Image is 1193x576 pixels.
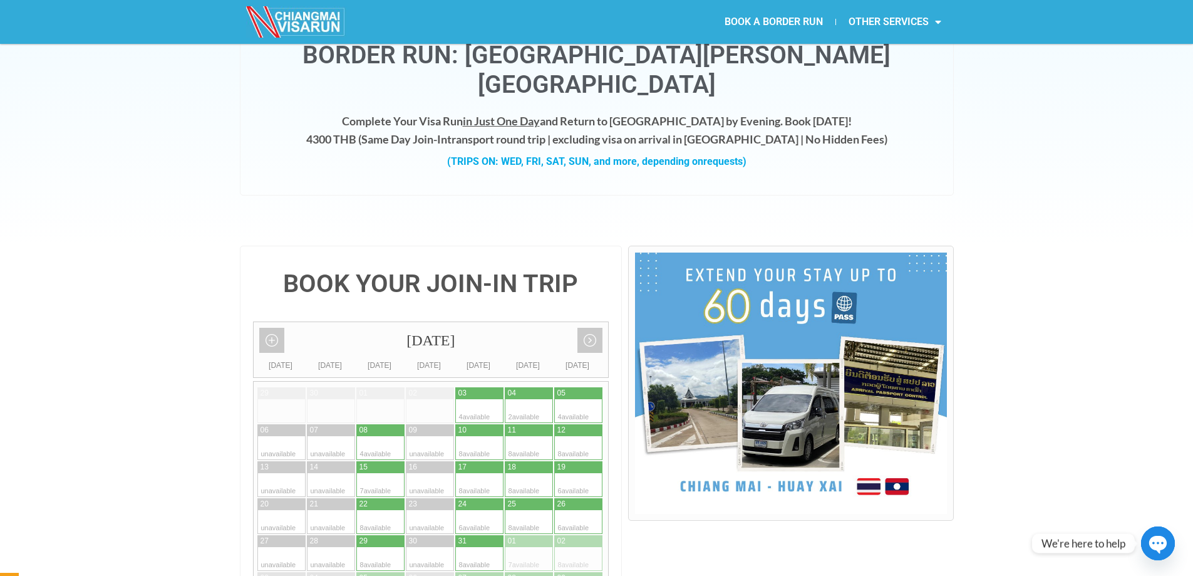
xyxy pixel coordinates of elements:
div: 06 [261,425,269,436]
div: 22 [359,499,368,510]
div: 07 [310,425,318,436]
div: 03 [458,388,467,399]
div: 23 [409,499,417,510]
div: [DATE] [454,359,504,372]
div: 21 [310,499,318,510]
div: 31 [458,536,467,547]
div: 12 [557,425,566,436]
div: 02 [557,536,566,547]
a: OTHER SERVICES [836,8,954,36]
div: 30 [310,388,318,399]
div: 26 [557,499,566,510]
span: requests) [703,155,746,167]
div: 02 [409,388,417,399]
div: 19 [557,462,566,473]
div: 09 [409,425,417,436]
span: in Just One Day [463,114,540,128]
div: 27 [261,536,269,547]
div: 25 [508,499,516,510]
div: [DATE] [504,359,553,372]
div: 10 [458,425,467,436]
div: 29 [359,536,368,547]
div: 01 [359,388,368,399]
div: 11 [508,425,516,436]
strong: (TRIPS ON: WED, FRI, SAT, SUN, and more, depending on [447,155,746,167]
a: BOOK A BORDER RUN [712,8,835,36]
div: 08 [359,425,368,436]
strong: Same Day Join-In [361,132,447,146]
div: 20 [261,499,269,510]
div: 30 [409,536,417,547]
div: 14 [310,462,318,473]
div: [DATE] [254,322,609,359]
nav: Menu [597,8,954,36]
div: [DATE] [553,359,602,372]
div: 29 [261,388,269,399]
h4: Complete Your Visa Run and Return to [GEOGRAPHIC_DATA] by Evening. Book [DATE]! 4300 THB ( transp... [253,112,941,149]
div: 05 [557,388,566,399]
div: 17 [458,462,467,473]
div: 24 [458,499,467,510]
h1: Border Run: [GEOGRAPHIC_DATA][PERSON_NAME][GEOGRAPHIC_DATA] [253,41,941,100]
h4: BOOK YOUR JOIN-IN TRIP [253,271,609,296]
div: 15 [359,462,368,473]
div: 01 [508,536,516,547]
div: [DATE] [355,359,405,372]
div: [DATE] [306,359,355,372]
div: [DATE] [256,359,306,372]
div: 04 [508,388,516,399]
div: 28 [310,536,318,547]
div: 16 [409,462,417,473]
div: 18 [508,462,516,473]
div: [DATE] [405,359,454,372]
div: 13 [261,462,269,473]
